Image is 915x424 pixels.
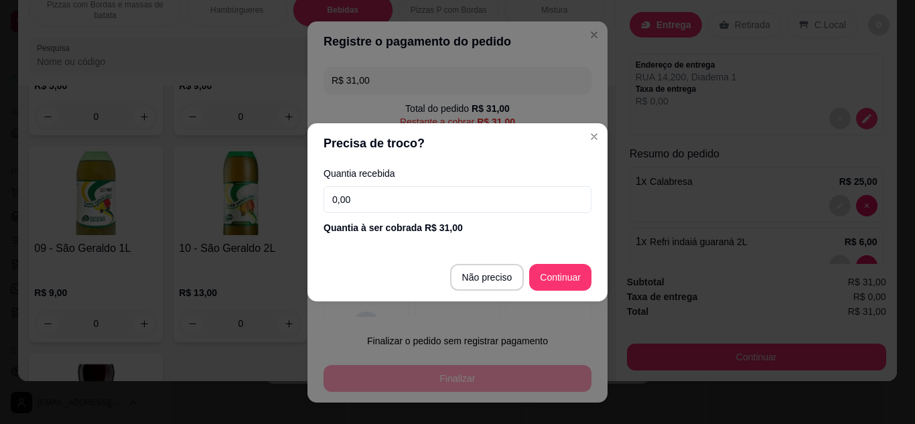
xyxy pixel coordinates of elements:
[324,221,591,234] div: Quantia à ser cobrada R$ 31,00
[324,169,591,178] label: Quantia recebida
[529,264,591,291] button: Continuar
[450,264,524,291] button: Não preciso
[583,126,605,147] button: Close
[307,123,608,163] header: Precisa de troco?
